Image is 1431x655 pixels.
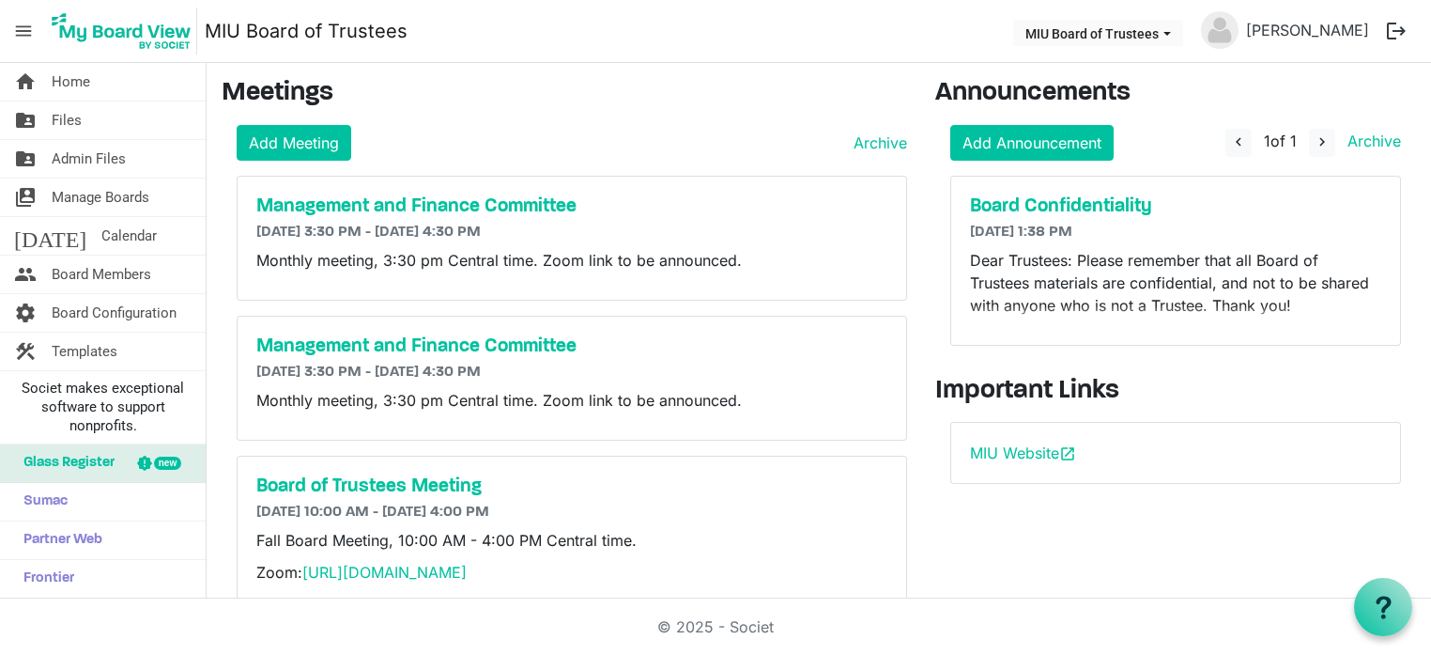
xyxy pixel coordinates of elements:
a: Add Announcement [950,125,1114,161]
a: Board of Trustees Meeting [256,476,887,498]
span: Frontier [14,560,74,598]
span: Board Members [52,256,151,293]
span: switch_account [14,179,37,216]
span: Admin Files [52,140,126,178]
button: navigate_before [1225,129,1252,157]
span: Partner Web [14,522,102,559]
p: Dear Trustees: Please remember that all Board of Trustees materials are confidential, and not to ... [970,249,1382,317]
span: Files [52,101,82,139]
span: folder_shared [14,101,37,139]
a: Management and Finance Committee [256,335,887,358]
span: Manage Boards [52,179,149,216]
h6: [DATE] 10:00 AM - [DATE] 4:00 PM [256,504,887,522]
a: [PERSON_NAME] [1239,11,1377,49]
button: logout [1377,11,1416,51]
a: Board Confidentiality [970,195,1382,218]
span: people [14,256,37,293]
span: navigate_before [1230,133,1247,150]
h3: Announcements [935,78,1417,110]
p: Zoom: [256,561,887,584]
button: navigate_next [1309,129,1335,157]
span: navigate_next [1314,133,1331,150]
a: My Board View Logo [46,8,205,55]
p: Monthly meeting, 3:30 pm Central time. Zoom link to be announced. [256,249,887,272]
h6: [DATE] 3:30 PM - [DATE] 4:30 PM [256,224,887,242]
a: MIU Board of Trustees [205,12,408,50]
a: © 2025 - Societ [657,617,774,636]
span: Societ makes exceptional software to support nonprofits. [8,379,197,435]
span: open_in_new [1059,445,1076,462]
div: new [154,457,181,470]
span: Glass Register [14,444,115,482]
span: 1 [1264,132,1270,150]
a: MIU Websiteopen_in_new [970,444,1076,462]
span: Calendar [101,217,157,255]
img: no-profile-picture.svg [1201,11,1239,49]
span: home [14,63,37,101]
a: Add Meeting [237,125,351,161]
a: [URL][DOMAIN_NAME] [302,563,467,582]
span: Sumac [14,483,68,521]
h3: Meetings [222,78,907,110]
span: of 1 [1264,132,1297,150]
a: Archive [1340,132,1401,150]
span: construction [14,333,37,370]
h6: [DATE] 3:30 PM - [DATE] 4:30 PM [256,364,887,382]
span: folder_shared [14,140,37,178]
a: Management and Finance Committee [256,195,887,218]
img: My Board View Logo [46,8,197,55]
span: [DATE] [14,217,86,255]
span: Templates [52,333,117,370]
p: Monthly meeting, 3:30 pm Central time. Zoom link to be announced. [256,389,887,412]
button: MIU Board of Trustees dropdownbutton [1013,20,1183,46]
span: settings [14,294,37,332]
a: Archive [846,132,907,154]
span: Home [52,63,90,101]
span: Board Configuration [52,294,177,332]
h3: Important Links [935,376,1417,408]
p: Fall Board Meeting, 10:00 AM - 4:00 PM Central time. [256,529,887,552]
span: [DATE] 1:38 PM [970,225,1072,240]
span: menu [6,13,41,49]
